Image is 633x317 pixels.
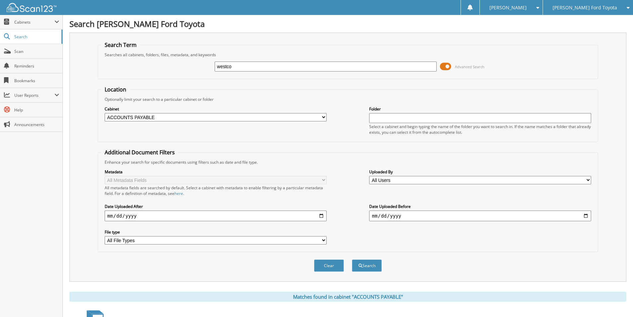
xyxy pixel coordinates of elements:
label: File type [105,229,327,235]
span: [PERSON_NAME] [489,6,527,10]
div: All metadata fields are searched by default. Select a cabinet with metadata to enable filtering b... [105,185,327,196]
span: Advanced Search [455,64,484,69]
label: Folder [369,106,591,112]
div: Matches found in cabinet "ACCOUNTS PAYABLE" [69,292,626,302]
span: Help [14,107,59,113]
label: Date Uploaded After [105,204,327,209]
legend: Search Term [101,41,140,49]
label: Uploaded By [369,169,591,175]
button: Search [352,259,382,272]
a: here [174,191,183,196]
div: Enhance your search for specific documents using filters such as date and file type. [101,159,594,165]
div: Searches all cabinets, folders, files, metadata, and keywords [101,52,594,58]
button: Clear [314,259,344,272]
span: Bookmarks [14,78,59,83]
div: Select a cabinet and begin typing the name of the folder you want to search in. If the name match... [369,124,591,135]
label: Date Uploaded Before [369,204,591,209]
input: start [105,211,327,221]
span: User Reports [14,92,54,98]
label: Cabinet [105,106,327,112]
span: Reminders [14,63,59,69]
legend: Additional Document Filters [101,149,178,156]
legend: Location [101,86,130,93]
span: [PERSON_NAME] Ford Toyota [553,6,617,10]
div: Optionally limit your search to a particular cabinet or folder [101,96,594,102]
span: Scan [14,49,59,54]
h1: Search [PERSON_NAME] Ford Toyota [69,18,626,29]
label: Metadata [105,169,327,175]
img: scan123-logo-white.svg [7,3,56,12]
input: end [369,211,591,221]
span: Cabinets [14,19,54,25]
span: Search [14,34,58,40]
span: Announcements [14,122,59,127]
